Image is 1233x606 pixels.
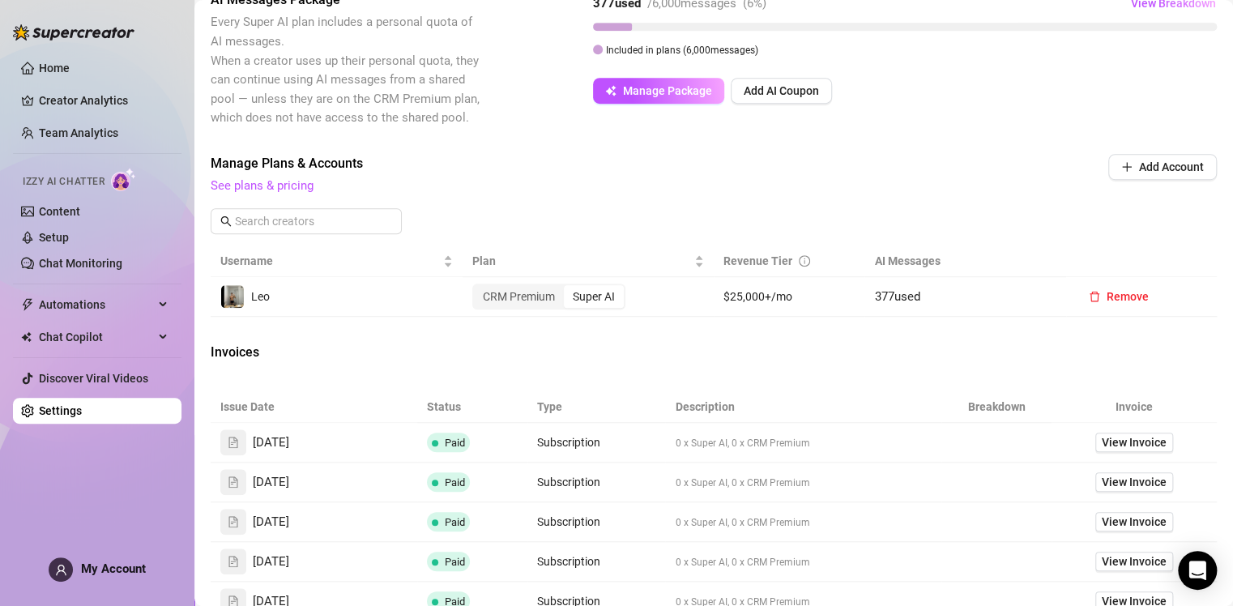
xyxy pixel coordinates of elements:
span: [DATE] [253,433,289,453]
img: logo-BBDzfeDw.svg [13,24,134,41]
span: Automations [39,292,154,318]
td: 0 x Super AI, 0 x CRM Premium [665,502,941,542]
th: Breakdown [941,391,1052,423]
td: 0 x Super AI, 0 x CRM Premium [665,423,941,463]
span: View Invoice [1102,433,1167,451]
td: $25,000+/mo [714,277,864,317]
span: Subscription [537,555,600,568]
span: 0 x Super AI, 0 x CRM Premium [675,517,809,528]
span: thunderbolt [21,298,34,311]
th: Type [527,391,665,423]
span: Manage Plans & Accounts [211,154,998,173]
th: Description [665,391,941,423]
button: Manage Package [593,78,724,104]
button: Add Account [1108,154,1217,180]
div: segmented control [472,284,625,309]
a: Home [39,62,70,75]
span: Izzy AI Chatter [23,174,105,190]
span: [DATE] [253,473,289,493]
span: Subscription [537,515,600,528]
span: My Account [81,561,146,576]
span: Paid [445,516,465,528]
img: AI Chatter [111,168,136,191]
span: [DATE] [253,513,289,532]
span: Every Super AI plan includes a personal quota of AI messages. When a creator uses up their person... [211,15,480,125]
a: Creator Analytics [39,87,169,113]
input: Search creators [235,212,379,230]
span: 0 x Super AI, 0 x CRM Premium [675,477,809,489]
td: 0 x Super AI, 0 x CRM Premium [665,542,941,582]
a: Discover Viral Videos [39,372,148,385]
span: file-text [228,437,239,448]
span: plus [1121,161,1133,173]
span: delete [1089,291,1100,302]
a: Setup [39,231,69,244]
th: AI Messages [864,245,1065,277]
span: [DATE] [253,553,289,572]
span: Add Account [1139,160,1204,173]
a: View Invoice [1095,552,1173,571]
span: file-text [228,476,239,488]
button: Add AI Coupon [731,78,832,104]
a: Team Analytics [39,126,118,139]
a: View Invoice [1095,472,1173,492]
th: Invoice [1052,391,1217,423]
span: 0 x Super AI, 0 x CRM Premium [675,437,809,449]
a: View Invoice [1095,512,1173,531]
div: CRM Premium [474,285,564,308]
a: See plans & pricing [211,178,314,193]
span: 0 x Super AI, 0 x CRM Premium [675,557,809,568]
span: Leo [251,290,270,303]
span: View Invoice [1102,513,1167,531]
img: Leo [221,285,244,308]
div: Super AI [564,285,624,308]
span: Manage Package [623,84,712,97]
a: Content [39,205,80,218]
td: 0 x Super AI, 0 x CRM Premium [665,463,941,502]
div: Open Intercom Messenger [1178,551,1217,590]
button: Remove [1076,284,1162,309]
th: Plan [463,245,715,277]
span: View Invoice [1102,553,1167,570]
span: Subscription [537,476,600,489]
a: View Invoice [1095,433,1173,452]
span: Username [220,252,440,270]
span: user [55,564,67,576]
span: Plan [472,252,692,270]
img: Chat Copilot [21,331,32,343]
span: file-text [228,556,239,567]
span: Remove [1107,290,1149,303]
a: Chat Monitoring [39,257,122,270]
span: Revenue Tier [723,254,792,267]
span: Invoices [211,343,483,362]
span: search [220,216,232,227]
th: Status [417,391,527,423]
th: Issue Date [211,391,417,423]
a: Settings [39,404,82,417]
th: Username [211,245,463,277]
span: Add AI Coupon [744,84,819,97]
span: Included in plans ( 6,000 messages) [606,45,758,56]
span: Paid [445,556,465,568]
span: Chat Copilot [39,324,154,350]
span: Paid [445,437,465,449]
span: info-circle [799,255,810,267]
span: Paid [445,476,465,489]
span: View Invoice [1102,473,1167,491]
span: file-text [228,516,239,527]
span: Subscription [537,436,600,449]
span: 377 used [874,289,919,304]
